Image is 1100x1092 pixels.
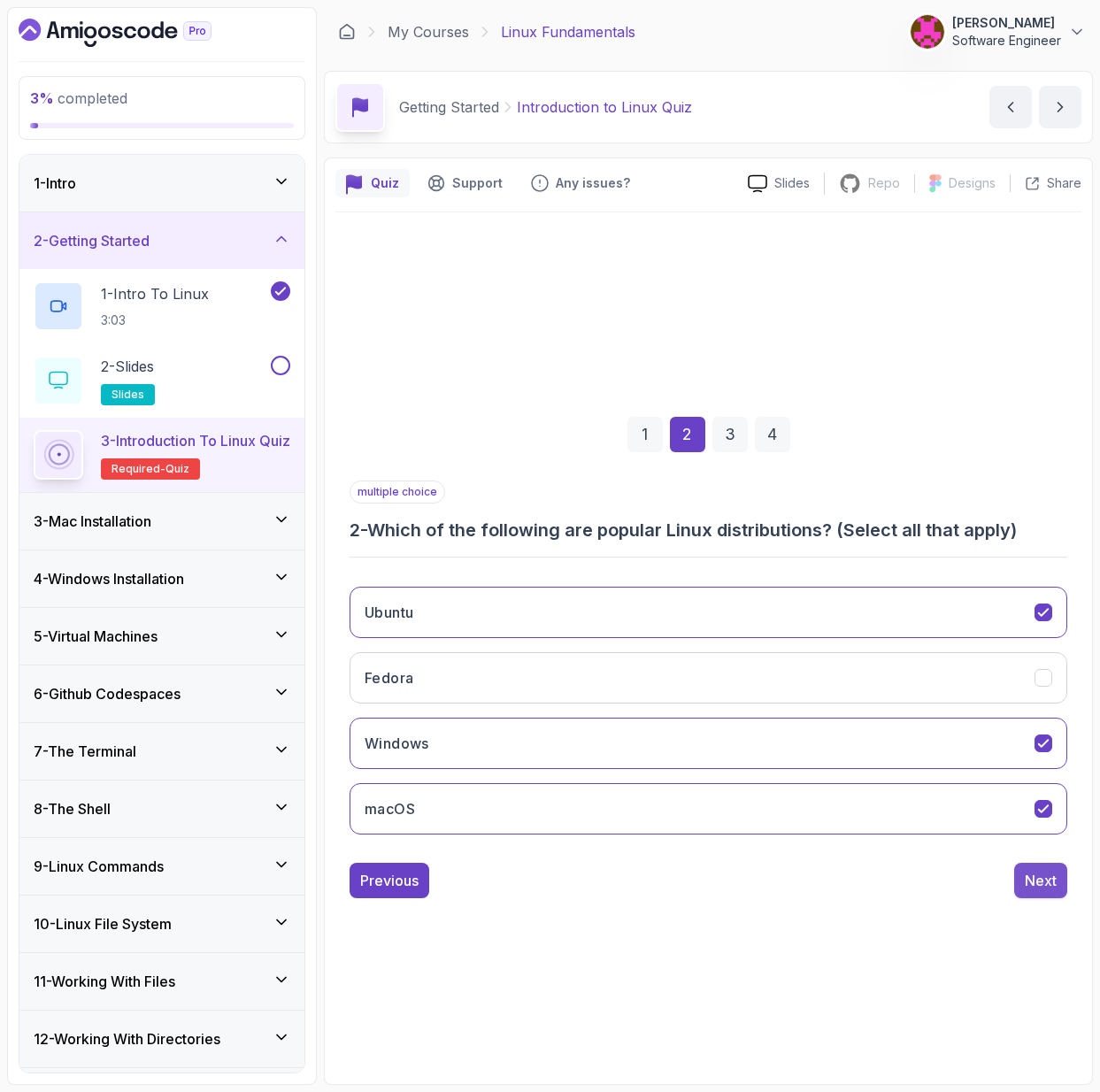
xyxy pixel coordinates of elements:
p: Software Engineer [952,32,1061,50]
div: Previous [360,870,419,891]
span: Required- [112,462,165,476]
span: completed [30,89,127,107]
button: Ubuntu [350,587,1067,638]
h3: 4 - Windows Installation [34,568,184,589]
p: Support [452,174,503,192]
button: 5-Virtual Machines [19,608,304,665]
h3: 12 - Working With Directories [34,1028,220,1050]
span: quiz [165,462,189,476]
p: multiple choice [350,481,445,504]
button: 10-Linux File System [19,896,304,952]
p: 3:03 [101,311,209,329]
button: Share [1010,174,1081,192]
div: 1 [627,417,663,452]
p: Slides [774,174,810,192]
button: Support button [417,169,513,197]
button: previous content [989,86,1032,128]
button: 4-Windows Installation [19,550,304,607]
h3: 3 - Mac Installation [34,511,151,532]
p: Introduction to Linux Quiz [517,96,692,118]
p: Getting Started [399,96,499,118]
a: Slides [734,174,824,193]
button: 2-Slidesslides [34,356,290,405]
p: Quiz [371,174,399,192]
button: Feedback button [520,169,641,197]
button: 9-Linux Commands [19,838,304,895]
button: 11-Working With Files [19,953,304,1010]
h3: Windows [365,733,429,754]
button: Fedora [350,652,1067,704]
p: Share [1047,174,1081,192]
h3: 9 - Linux Commands [34,856,164,877]
h3: 6 - Github Codespaces [34,683,181,704]
p: [PERSON_NAME] [952,14,1061,32]
p: 3 - Introduction to Linux Quiz [101,430,290,451]
button: 6-Github Codespaces [19,665,304,722]
button: 3-Mac Installation [19,493,304,550]
div: Next [1025,870,1057,891]
button: 3-Introduction to Linux QuizRequired-quiz [34,430,290,480]
h3: 1 - Intro [34,173,76,194]
span: slides [112,388,144,402]
button: 8-The Shell [19,781,304,837]
button: macOS [350,783,1067,834]
h3: 2 - Getting Started [34,230,150,251]
h3: 8 - The Shell [34,798,111,819]
span: 3 % [30,89,54,107]
button: Next [1014,863,1067,898]
a: Dashboard [19,19,252,47]
h3: Fedora [365,667,413,688]
p: 2 - Slides [101,356,154,377]
h3: 11 - Working With Files [34,971,175,992]
button: quiz button [335,169,410,197]
h3: Ubuntu [365,602,413,623]
button: Previous [350,863,429,898]
p: Repo [868,174,900,192]
h3: 7 - The Terminal [34,741,136,762]
img: user profile image [911,15,944,49]
h3: 10 - Linux File System [34,913,172,934]
div: 3 [712,417,748,452]
a: Dashboard [338,23,356,41]
div: 4 [755,417,790,452]
button: 7-The Terminal [19,723,304,780]
h3: 2 - Which of the following are popular Linux distributions? (Select all that apply) [350,518,1067,542]
button: 1-Intro [19,155,304,211]
h3: 5 - Virtual Machines [34,626,158,647]
p: Designs [949,174,996,192]
p: Linux Fundamentals [501,21,635,42]
a: My Courses [388,21,469,42]
button: next content [1039,86,1081,128]
div: 2 [670,417,705,452]
button: Windows [350,718,1067,769]
button: 12-Working With Directories [19,1011,304,1067]
button: 1-Intro To Linux3:03 [34,281,290,331]
p: Any issues? [556,174,630,192]
h3: macOS [365,798,415,819]
p: 1 - Intro To Linux [101,283,209,304]
button: 2-Getting Started [19,212,304,269]
button: user profile image[PERSON_NAME]Software Engineer [910,14,1086,50]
